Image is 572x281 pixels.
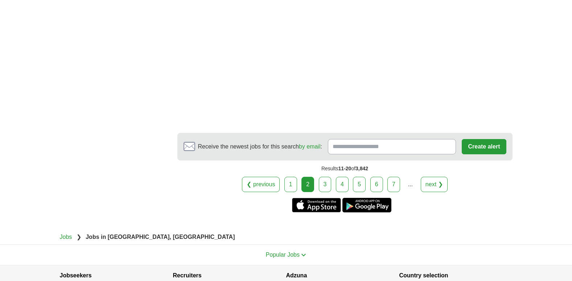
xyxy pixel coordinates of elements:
a: 4 [336,177,349,192]
a: 7 [387,177,400,192]
a: ❮ previous [242,177,280,192]
strong: Jobs in [GEOGRAPHIC_DATA], [GEOGRAPHIC_DATA] [86,234,235,240]
a: by email [299,143,321,150]
span: ❯ [77,234,81,240]
button: Create alert [462,139,506,154]
a: 3 [319,177,332,192]
div: 2 [301,177,314,192]
a: 6 [370,177,383,192]
span: Receive the newest jobs for this search : [198,142,322,151]
span: 3,842 [355,166,368,171]
a: 5 [353,177,366,192]
div: ... [403,177,417,192]
a: Get the Android app [342,198,391,212]
a: Get the iPhone app [292,198,341,212]
span: Popular Jobs [266,252,300,258]
a: 1 [284,177,297,192]
img: toggle icon [301,253,306,257]
span: 11-20 [338,166,351,171]
a: Jobs [60,234,72,240]
a: next ❯ [421,177,448,192]
div: Results of [177,160,513,177]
